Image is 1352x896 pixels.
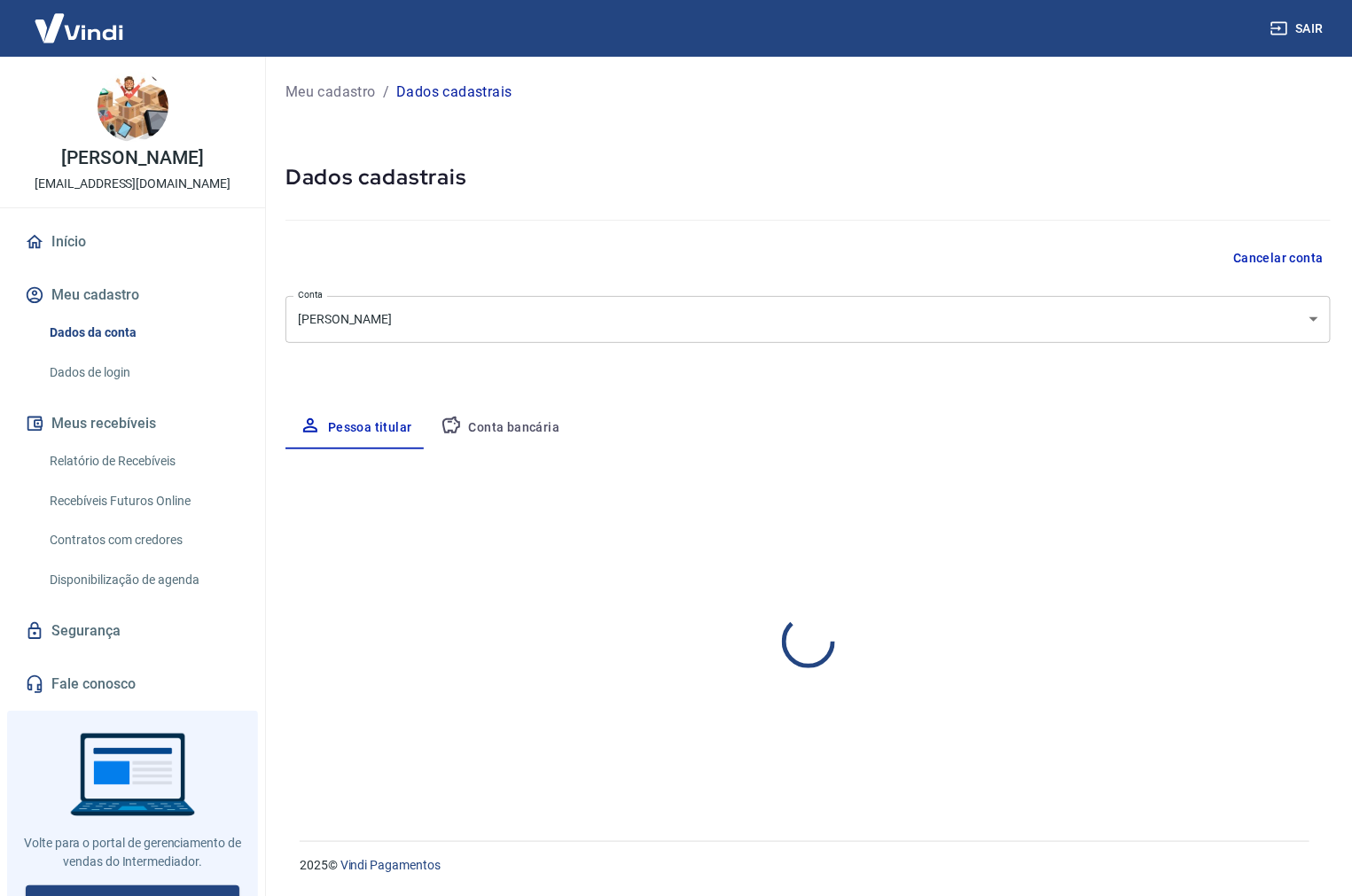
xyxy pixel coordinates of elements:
[285,407,426,449] button: Pessoa titular
[43,443,244,479] a: Relatório de Recebíveis
[298,288,323,301] label: Conta
[1267,12,1331,45] button: Sair
[285,296,1331,343] div: [PERSON_NAME]
[300,856,1309,875] p: 2025 ©
[35,175,231,193] p: [EMAIL_ADDRESS][DOMAIN_NAME]
[43,315,244,351] a: Dados da conta
[43,522,244,558] a: Contratos com credores
[340,858,441,872] a: Vindi Pagamentos
[21,1,137,55] img: Vindi
[21,665,244,704] a: Fale conosco
[21,612,244,651] a: Segurança
[285,82,376,103] a: Meu cadastro
[61,149,203,168] p: [PERSON_NAME]
[43,483,244,519] a: Recebíveis Futuros Online
[21,404,244,443] button: Meus recebíveis
[21,276,244,315] button: Meu cadastro
[426,407,574,449] button: Conta bancária
[98,71,168,142] img: a60adfe7-ceb1-446d-b276-7b26bd865a5d.jpeg
[43,355,244,391] a: Dados de login
[1226,242,1331,275] button: Cancelar conta
[43,562,244,598] a: Disponibilização de agenda
[285,163,1331,191] h5: Dados cadastrais
[396,82,512,103] p: Dados cadastrais
[21,222,244,261] a: Início
[383,82,389,103] p: /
